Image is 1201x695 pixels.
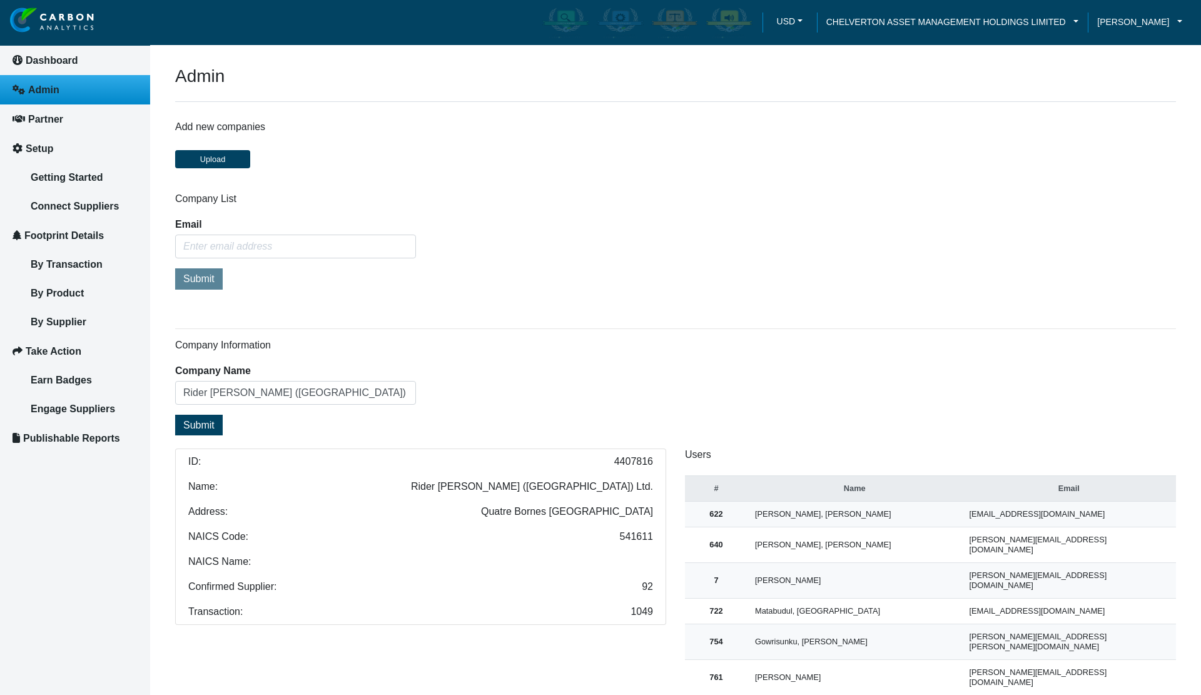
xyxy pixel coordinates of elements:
[685,624,747,660] th: 754
[685,527,747,563] th: 640
[175,449,666,475] li: ID:
[747,624,962,660] td: Gowrisunku, [PERSON_NAME]
[175,366,251,376] label: Company Name
[175,220,202,230] label: Email
[747,563,962,599] td: [PERSON_NAME]
[685,599,747,624] th: 722
[620,532,653,542] span: 541611
[183,420,215,430] span: Submit
[685,563,747,599] th: 7
[26,346,81,357] span: Take Action
[962,599,1177,624] td: [EMAIL_ADDRESS][DOMAIN_NAME]
[175,235,416,258] input: Enter email address
[175,268,223,289] button: Submit
[10,8,94,33] img: insight-logo-2.png
[175,339,1176,351] h6: Company Information
[649,4,701,41] div: Carbon Offsetter
[31,375,92,385] span: Earn Badges
[540,4,592,41] div: Carbon Aware
[685,502,747,527] th: 622
[26,143,53,154] span: Setup
[772,12,808,31] button: USD
[175,66,1176,87] h3: Admin
[826,15,1066,29] span: CHELVERTON ASSET MANAGEMENT HOLDINGS LIMITED
[651,7,698,38] img: carbon-offsetter-enabled.png
[763,12,817,34] a: USDUSD
[1088,15,1192,29] a: [PERSON_NAME]
[817,15,1088,29] a: CHELVERTON ASSET MANAGEMENT HOLDINGS LIMITED
[31,201,119,211] span: Connect Suppliers
[747,527,962,563] td: [PERSON_NAME], [PERSON_NAME]
[706,7,753,38] img: carbon-advocate-enabled.png
[175,474,666,500] li: Name:
[175,549,666,575] li: NAICS Name:
[175,524,666,550] li: NAICS Code:
[175,574,666,600] li: Confirmed Supplier:
[28,114,63,124] span: Partner
[26,55,78,66] span: Dashboard
[597,7,644,38] img: carbon-efficient-enabled.png
[175,121,412,133] h6: Add new companies
[962,476,1177,502] th: Email
[31,403,115,414] span: Engage Suppliers
[962,624,1177,660] td: [PERSON_NAME][EMAIL_ADDRESS][PERSON_NAME][DOMAIN_NAME]
[411,482,653,492] span: Rider [PERSON_NAME] ([GEOGRAPHIC_DATA]) Ltd.
[703,4,755,41] div: Carbon Advocate
[28,84,59,95] span: Admin
[24,230,104,241] span: Footprint Details
[481,507,653,517] span: Quatre Bornes [GEOGRAPHIC_DATA]
[747,502,962,527] td: [PERSON_NAME], [PERSON_NAME]
[175,381,416,405] input: Type the name of the organization
[175,193,1176,205] h6: Company List
[31,288,84,298] span: By Product
[31,259,103,270] span: By Transaction
[631,607,653,617] span: 1049
[23,433,120,444] span: Publishable Reports
[962,563,1177,599] td: [PERSON_NAME][EMAIL_ADDRESS][DOMAIN_NAME]
[1097,15,1169,29] span: [PERSON_NAME]
[685,476,747,502] th: #
[614,457,653,467] span: 4407816
[594,4,646,41] div: Carbon Efficient
[685,449,1176,460] h6: Users
[642,582,653,592] span: 92
[175,599,666,625] li: Transaction:
[747,599,962,624] td: Matabudul, [GEOGRAPHIC_DATA]
[183,273,215,284] span: Submit
[175,415,223,435] button: Submit
[200,155,226,164] span: Upload
[175,499,666,525] li: Address:
[542,7,589,38] img: carbon-aware-enabled.png
[962,502,1177,527] td: [EMAIL_ADDRESS][DOMAIN_NAME]
[962,527,1177,563] td: [PERSON_NAME][EMAIL_ADDRESS][DOMAIN_NAME]
[747,476,962,502] th: Name
[31,172,103,183] span: Getting Started
[31,317,86,327] span: By Supplier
